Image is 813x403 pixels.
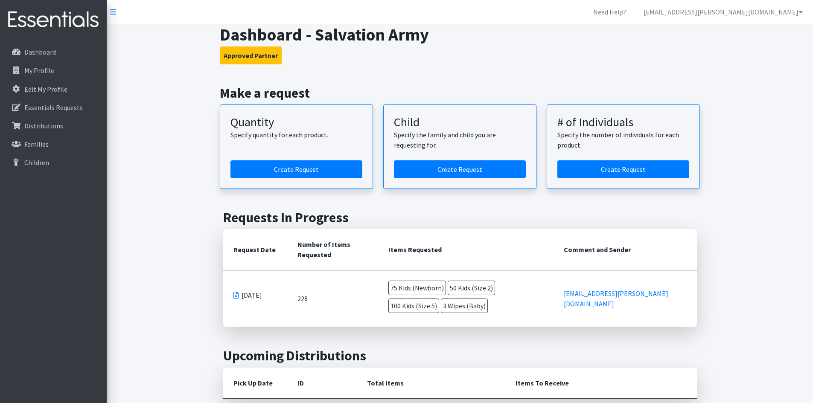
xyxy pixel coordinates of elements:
[230,115,362,130] h3: Quantity
[388,281,446,295] span: 75 Kids (Newborn)
[564,289,668,308] a: [EMAIL_ADDRESS][PERSON_NAME][DOMAIN_NAME]
[3,6,103,34] img: HumanEssentials
[3,99,103,116] a: Essentials Requests
[24,158,49,167] p: Children
[3,62,103,79] a: My Profile
[24,85,67,93] p: Edit My Profile
[223,368,287,399] th: Pick Up Date
[557,160,689,178] a: Create a request by number of individuals
[388,299,439,313] span: 100 Kids (Size 5)
[637,3,810,20] a: [EMAIL_ADDRESS][PERSON_NAME][DOMAIN_NAME]
[505,368,697,399] th: Items To Receive
[287,229,379,270] th: Number of Items Requested
[394,160,526,178] a: Create a request for a child or family
[220,24,700,45] h1: Dashboard - Salvation Army
[448,281,495,295] span: 50 Kids (Size 2)
[3,117,103,134] a: Distributions
[24,66,54,75] p: My Profile
[554,229,697,270] th: Comment and Sender
[24,122,63,130] p: Distributions
[378,229,554,270] th: Items Requested
[230,160,362,178] a: Create a request by quantity
[287,270,379,327] td: 228
[223,348,697,364] h2: Upcoming Distributions
[230,130,362,140] p: Specify quantity for each product.
[557,130,689,150] p: Specify the number of individuals for each product.
[223,229,287,270] th: Request Date
[357,368,505,399] th: Total Items
[441,299,488,313] span: 3 Wipes (Baby)
[24,48,56,56] p: Dashboard
[394,130,526,150] p: Specify the family and child you are requesting for.
[3,136,103,153] a: Families
[557,115,689,130] h3: # of Individuals
[220,46,282,64] button: Approved Partner
[3,43,103,61] a: Dashboard
[586,3,633,20] a: Need Help?
[3,154,103,171] a: Children
[242,290,262,300] span: [DATE]
[220,85,700,101] h2: Make a request
[24,140,49,148] p: Families
[223,209,697,226] h2: Requests In Progress
[3,81,103,98] a: Edit My Profile
[394,115,526,130] h3: Child
[287,368,357,399] th: ID
[24,103,83,112] p: Essentials Requests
